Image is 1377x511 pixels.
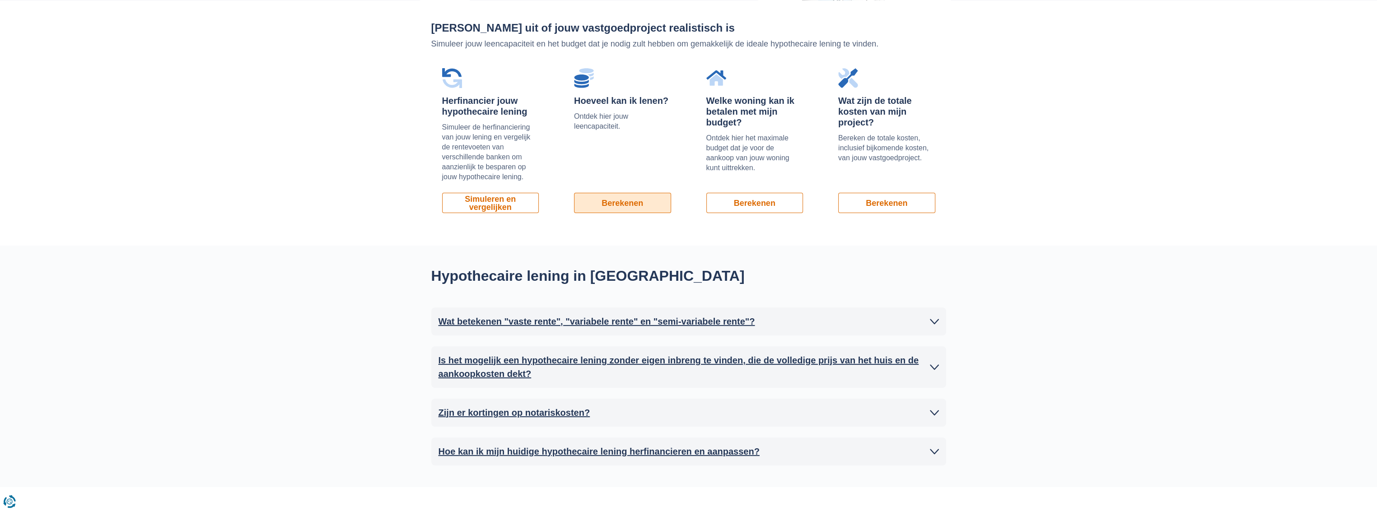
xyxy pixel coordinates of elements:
[439,315,755,328] h2: Wat betekenen "vaste rente", "variabele rente" en "semi-variabele rente"?
[574,111,671,131] p: Ontdek hier jouw leencapaciteit.
[838,193,935,213] a: Berekenen
[838,68,858,88] img: Wat zijn de totale kosten van mijn project?
[574,95,671,106] div: Hoeveel kan ik lenen?
[706,68,726,88] img: Welke woning kan ik betalen met mijn budget?
[574,68,594,88] img: Hoeveel kan ik lenen?
[439,353,930,381] h2: Is het mogelijk een hypothecaire lening zonder eigen inbreng te vinden, die de volledige prijs va...
[431,38,946,50] p: Simuleer jouw leencapaciteit en het budget dat je nodig zult hebben om gemakkelijk de ideale hypo...
[574,193,671,213] a: Berekenen
[706,133,803,173] p: Ontdek hier het maximale budget dat je voor de aankoop van jouw woning kunt uittrekken.
[439,445,760,458] h2: Hoe kan ik mijn huidige hypothecaire lening herfinancieren en aanpassen?
[439,445,939,458] a: Hoe kan ik mijn huidige hypothecaire lening herfinancieren en aanpassen?
[442,193,539,213] a: Simuleren en vergelijken
[439,406,939,419] a: Zijn er kortingen op notariskosten?
[838,95,935,128] div: Wat zijn de totale kosten van mijn project?
[439,406,590,419] h2: Zijn er kortingen op notariskosten?
[439,353,939,381] a: Is het mogelijk een hypothecaire lening zonder eigen inbreng te vinden, die de volledige prijs va...
[706,95,803,128] div: Welke woning kan ik betalen met mijn budget?
[442,95,539,117] div: Herfinancier jouw hypothecaire lening
[431,267,770,284] h2: Hypothecaire lening in [GEOGRAPHIC_DATA]
[442,68,462,88] img: Herfinancier jouw hypothecaire lening
[431,22,946,34] h2: [PERSON_NAME] uit of jouw vastgoedproject realistisch is
[439,315,939,328] a: Wat betekenen "vaste rente", "variabele rente" en "semi-variabele rente"?
[442,122,539,182] p: Simuleer de herfinanciering van jouw lening en vergelijk de rentevoeten van verschillende banken ...
[706,193,803,213] a: Berekenen
[838,133,935,163] p: Bereken de totale kosten, inclusief bijkomende kosten, van jouw vastgoedproject.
